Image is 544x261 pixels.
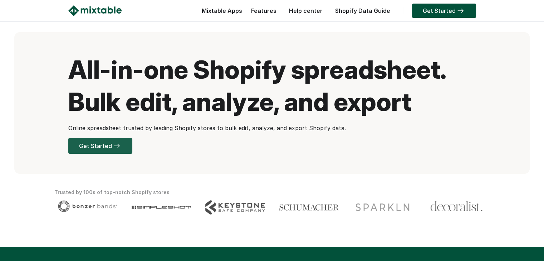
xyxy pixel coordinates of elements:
a: Get Started [412,4,476,18]
p: Online spreadsheet trusted by leading Shopify stores to bulk edit, analyze, and export Shopify data. [68,124,476,132]
img: Client logo [58,200,117,212]
div: Trusted by 100s of top-notch Shopify stores [54,188,490,197]
img: Client logo [353,200,412,215]
a: Help center [285,7,326,14]
div: Mixtable Apps [198,5,242,20]
img: arrow-right.svg [112,144,122,148]
a: Features [248,7,280,14]
img: Client logo [205,200,265,215]
a: Get Started [68,138,132,154]
a: Shopify Data Guide [332,7,394,14]
img: Client logo [132,200,191,215]
img: Mixtable logo [68,5,122,16]
img: Client logo [430,200,483,213]
img: arrow-right.svg [456,9,465,13]
h1: All-in-one Shopify spreadsheet. Bulk edit, analyze, and export [68,54,476,118]
img: Client logo [279,200,339,215]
